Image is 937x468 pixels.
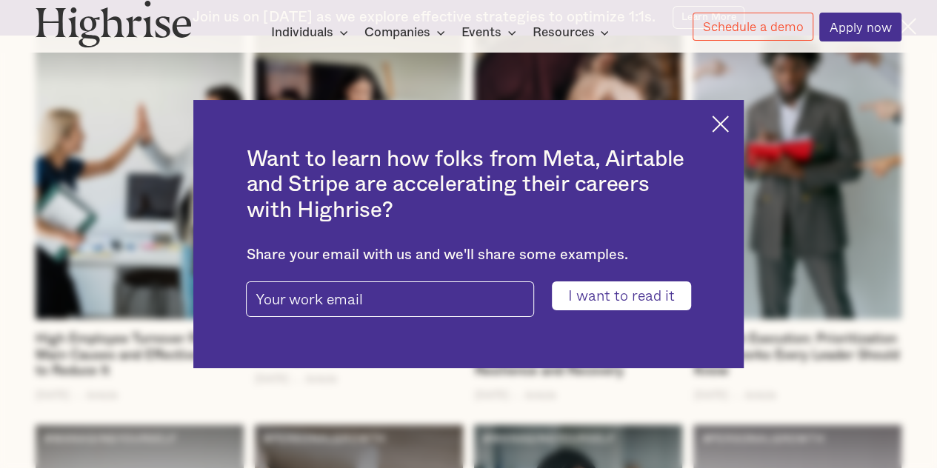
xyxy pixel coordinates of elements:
div: Companies [364,24,430,41]
div: Individuals [271,24,333,41]
div: Events [461,24,501,41]
h2: Want to learn how folks from Meta, Airtable and Stripe are accelerating their careers with Highrise? [246,147,690,223]
form: current-ascender-homepage-modal-form [246,281,690,310]
div: Resources [532,24,594,41]
a: Schedule a demo [693,13,813,41]
input: Your work email [246,281,533,318]
div: Events [461,24,521,41]
img: Cross icon [712,116,729,133]
div: Companies [364,24,450,41]
div: Resources [532,24,613,41]
div: Individuals [271,24,353,41]
input: I want to read it [552,281,690,310]
div: Share your email with us and we'll share some examples. [246,247,690,264]
a: Apply now [819,13,901,41]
